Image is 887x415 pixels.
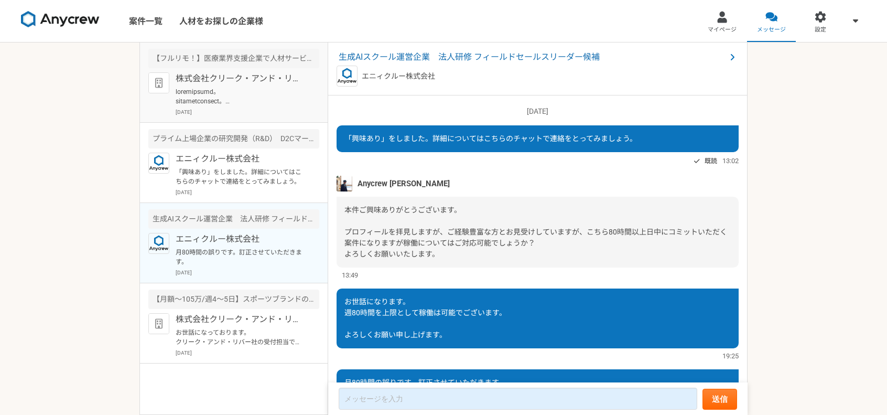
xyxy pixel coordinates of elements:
span: 設定 [815,26,826,34]
div: 【フルリモ！】医療業界支援企業で人材サービス事業の新規事業企画・開発！ [148,49,319,68]
span: Anycrew [PERSON_NAME] [358,178,450,189]
p: エニィクルー株式会社 [362,71,435,82]
div: 生成AIスクール運営企業 法人研修 フィールドセールスリーダー候補 [148,209,319,229]
p: loremipsumd。 sitametconsect。 ①adipiscinge。 ②SEddoeiusmodtemp、inci・utlaboreetdoloremagnaa、enimadmi... [176,87,305,106]
span: メッセージ [757,26,786,34]
span: マイページ [708,26,737,34]
span: 既読 [705,155,717,167]
img: logo_text_blue_01.png [148,233,169,254]
p: [DATE] [176,349,319,357]
p: エニィクルー株式会社 [176,233,305,246]
p: 株式会社クリーク・アンド・リバー社 [176,313,305,326]
p: 「興味あり」をしました。詳細についてはこちらのチャットで連絡をとってみましょう。 [176,167,305,186]
img: logo_text_blue_01.png [148,153,169,174]
span: 月80時間の誤りです。訂正させていただきます。 [344,378,506,387]
span: 生成AIスクール運営企業 法人研修 フィールドセールスリーダー候補 [339,51,726,63]
p: [DATE] [176,269,319,276]
p: エニィクルー株式会社 [176,153,305,165]
span: 「興味あり」をしました。詳細についてはこちらのチャットで連絡をとってみましょう。 [344,134,637,143]
p: 株式会社クリーク・アンド・リバー社 [176,72,305,85]
img: default_org_logo-42cde973f59100197ec2c8e796e4974ac8490bb5b08a0eb061ff975e4574aa76.png [148,313,169,334]
div: プライム上場企業の研究開発（R&D） D2Cマーケティング施策の実行・改善 [148,129,319,148]
button: 送信 [702,389,737,410]
p: [DATE] [176,188,319,196]
span: お世話になります。 週80時間を上限として稼働は可能でございます。 よろしくお願い申し上げます。 [344,297,506,339]
p: 月80時間の誤りです。訂正させていただきます。 [176,248,305,267]
p: [DATE] [176,108,319,116]
img: logo_text_blue_01.png [337,66,358,87]
span: 本件ご興味ありがとうございます。 プロフィールを拝見しますが、ご経験豊富な方とお見受けしていますが、こちら80時間以上日中にコミットいただく案件になりますが稼働についてはご対応可能でしょうか？ ... [344,206,727,258]
div: 【月額～105万/週4～5日】スポーツブランドのECマーケティングマネージャー！ [148,290,319,309]
p: [DATE] [337,106,739,117]
img: default_org_logo-42cde973f59100197ec2c8e796e4974ac8490bb5b08a0eb061ff975e4574aa76.png [148,72,169,93]
p: お世話になっております。 クリーク・アンド・リバー社の受付担当です。 この度は弊社案件にご興味頂き誠にありがとうございます。 お仕事のご依頼を検討するうえで詳細を確認させていただきたく、下記お送... [176,328,305,347]
span: 13:02 [722,156,739,166]
img: 8DqYSo04kwAAAAASUVORK5CYII= [21,11,100,28]
span: 19:25 [722,351,739,361]
span: 13:49 [342,270,358,280]
img: tomoya_yamashita.jpeg [337,176,352,191]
